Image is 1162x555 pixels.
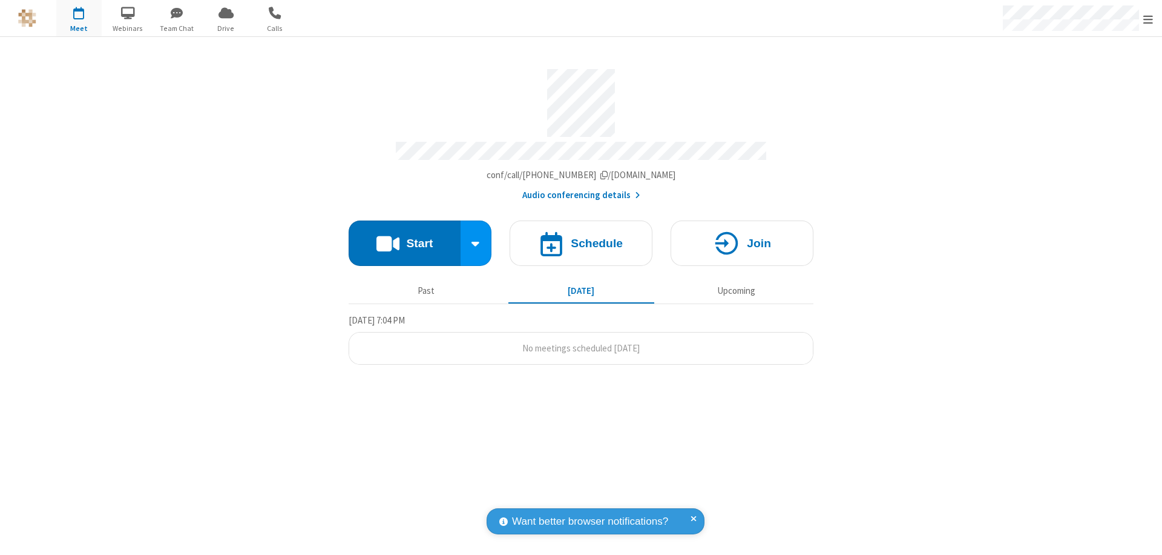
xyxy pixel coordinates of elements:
[349,60,813,202] section: Account details
[487,169,676,181] span: Copy my meeting room link
[18,9,36,27] img: QA Selenium DO NOT DELETE OR CHANGE
[461,221,492,266] div: Start conference options
[671,221,813,266] button: Join
[353,279,499,302] button: Past
[349,314,405,326] span: [DATE] 7:04 PM
[105,23,151,34] span: Webinars
[252,23,298,34] span: Calls
[522,188,640,202] button: Audio conferencing details
[56,23,102,34] span: Meet
[747,238,771,249] h4: Join
[154,23,200,34] span: Team Chat
[571,238,623,249] h4: Schedule
[203,23,249,34] span: Drive
[510,221,652,266] button: Schedule
[508,279,654,302] button: [DATE]
[349,313,813,365] section: Today's Meetings
[487,168,676,182] button: Copy my meeting room linkCopy my meeting room link
[512,514,668,530] span: Want better browser notifications?
[663,279,809,302] button: Upcoming
[522,342,640,354] span: No meetings scheduled [DATE]
[349,221,461,266] button: Start
[406,238,433,249] h4: Start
